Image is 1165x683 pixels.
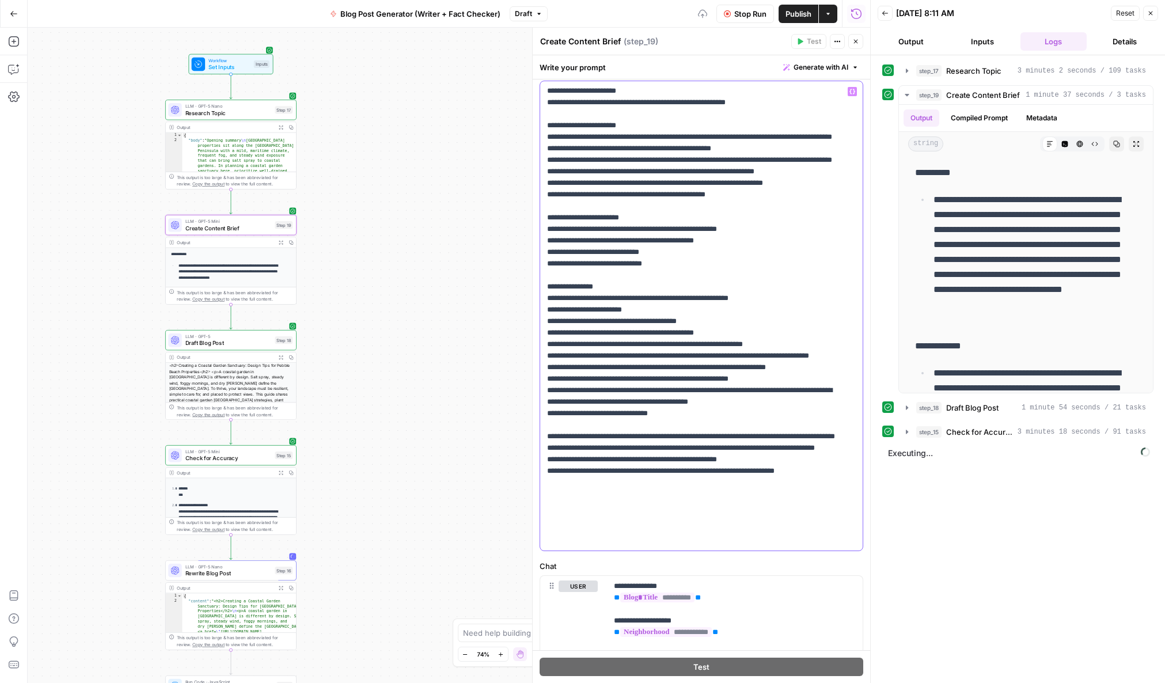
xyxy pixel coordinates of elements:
div: Step 15 [275,451,293,459]
button: Details [1091,32,1158,51]
span: Toggle code folding, rows 1 through 3 [177,593,182,598]
span: Copy the output [192,297,225,302]
g: Edge from step_18 to step_15 [230,420,232,445]
span: 1 minute 37 seconds / 3 tasks [1026,90,1146,100]
div: This output is too large & has been abbreviated for review. to view the full content. [177,174,293,188]
span: 3 minutes 18 seconds / 91 tasks [1018,427,1146,437]
div: WorkflowSet InputsInputs [165,54,297,74]
span: Draft [515,9,532,19]
div: This output is too large & has been abbreviated for review. to view the full content. [177,404,293,418]
g: Edge from start to step_17 [230,74,232,99]
textarea: Create Content Brief [540,36,621,47]
span: step_19 [916,89,942,101]
span: Toggle code folding, rows 1 through 3 [177,132,182,138]
div: Output [177,354,274,361]
span: step_15 [916,426,942,438]
span: Copy the output [192,412,225,417]
button: Test [540,658,863,676]
div: 1 [166,132,183,138]
div: Step 19 [275,221,293,229]
span: Create Content Brief [185,224,272,233]
span: LLM · GPT-5 [185,333,272,340]
span: LLM · GPT-5 Mini [185,218,272,225]
button: Logs [1020,32,1087,51]
span: Check for Accuracy [185,454,272,462]
span: Draft Blog Post [185,339,272,347]
span: Create Content Brief [946,89,1020,101]
div: Output [177,239,274,246]
label: Chat [540,560,863,572]
button: user [559,580,598,592]
button: 1 minute 54 seconds / 21 tasks [899,399,1153,417]
span: Draft Blog Post [946,402,999,413]
div: This output is too large & has been abbreviated for review. to view the full content. [177,519,293,533]
span: Generate with AI [794,62,848,73]
div: Inputs [254,60,270,68]
span: string [908,136,943,151]
div: Step 18 [275,336,293,344]
g: Edge from step_15 to step_16 [230,535,232,560]
button: Test [791,34,826,49]
button: Publish [779,5,818,23]
span: Blog Post Generator (Writer + Fact Checker) [340,8,500,20]
g: Edge from step_16 to step_9 [230,650,232,675]
div: LLM · GPT-5 NanoResearch TopicStep 17Output{ "body":"Opening summary\n[GEOGRAPHIC_DATA] propertie... [165,100,297,189]
span: LLM · GPT-5 Nano [185,563,272,570]
button: Output [878,32,944,51]
button: Stop Run [716,5,774,23]
span: Copy the output [192,527,225,532]
span: 1 minute 54 seconds / 21 tasks [1022,403,1146,413]
div: Output [177,124,274,131]
span: Publish [785,8,811,20]
button: Inputs [949,32,1016,51]
span: Reset [1116,8,1134,18]
span: Workflow [208,57,251,64]
button: 3 minutes 18 seconds / 91 tasks [899,423,1153,441]
span: 3 minutes 2 seconds / 109 tasks [1018,66,1146,76]
button: Output [904,109,939,127]
span: Executing... [885,444,1153,462]
span: Research Topic [185,109,272,117]
div: Write your prompt [533,55,870,79]
button: Compiled Prompt [944,109,1015,127]
div: Output [177,469,274,476]
button: 1 minute 37 seconds / 3 tasks [899,86,1153,104]
span: step_17 [916,65,942,77]
span: Copy the output [192,642,225,647]
g: Edge from step_19 to step_18 [230,305,232,329]
span: LLM · GPT-5 Nano [185,103,272,109]
div: Step 17 [275,106,293,113]
div: This output is too large & has been abbreviated for review. to view the full content. [177,635,293,648]
button: Draft [510,6,548,21]
div: Step 16 [275,567,293,574]
span: step_18 [916,402,942,413]
span: Stop Run [734,8,766,20]
span: Set Inputs [208,63,251,71]
span: Check for Accuracy [946,426,1013,438]
span: Rewrite Blog Post [185,569,272,578]
span: Research Topic [946,65,1001,77]
div: Output [177,585,274,591]
button: Blog Post Generator (Writer + Fact Checker) [323,5,507,23]
span: Test [693,661,709,673]
div: LLM · GPT-5 NanoRewrite Blog PostStep 16Output{ "content":"<h2>Creating a Coastal Garden Sanctuar... [165,560,297,650]
span: 74% [477,650,489,659]
div: 1 minute 37 seconds / 3 tasks [899,105,1153,393]
button: Generate with AI [779,60,863,75]
span: Copy the output [192,181,225,187]
button: Metadata [1019,109,1064,127]
div: This output is too large & has been abbreviated for review. to view the full content. [177,289,293,303]
span: ( step_19 ) [624,36,658,47]
div: LLM · GPT-5Draft Blog PostStep 18Output<h2>Creating a Coastal Garden Sanctuary: Design Tips for P... [165,330,297,420]
div: 1 [166,593,183,598]
button: 3 minutes 2 seconds / 109 tasks [899,62,1153,80]
span: LLM · GPT-5 Mini [185,448,272,455]
g: Edge from step_17 to step_19 [230,189,232,214]
button: Reset [1111,6,1140,21]
span: Test [807,36,821,47]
